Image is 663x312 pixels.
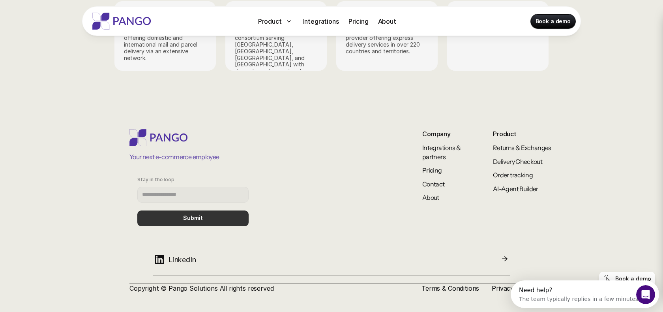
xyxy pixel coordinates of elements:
[8,7,129,13] div: Need help?
[615,276,651,282] p: Book a demo
[636,285,655,304] iframe: Intercom live chat
[511,280,659,308] iframe: Intercom live chat discovery launcher
[8,13,129,21] div: The team typically replies in a few minutes.
[493,129,556,139] p: Product
[492,284,534,292] a: Privacy Policy
[300,15,342,28] a: Integrations
[346,28,428,55] p: Global package and logistics provider offering express delivery services in over 220 countries an...
[422,194,439,201] a: About
[421,284,479,292] a: Terms & Conditions
[493,144,551,152] a: Returns & Exchanges
[124,28,206,61] p: Spain’s national postal service offering domestic and international mail and parcel delivery via ...
[258,17,282,26] p: Product
[235,28,317,81] p: Nordic postal and logistics consortium serving [GEOGRAPHIC_DATA], [GEOGRAPHIC_DATA], [GEOGRAPHIC_...
[493,185,538,193] a: AI-Agent Builder
[345,15,372,28] a: Pricing
[169,254,196,265] p: LinkedIn
[137,187,249,203] input: Stay in the loop
[493,171,533,179] a: Order tracking
[183,215,203,222] p: Submit
[137,211,249,226] button: Submit
[348,17,369,26] p: Pricing
[422,180,445,188] a: Contact
[378,17,396,26] p: About
[153,250,510,276] a: LinkedIn
[303,17,339,26] p: Integrations
[375,15,399,28] a: About
[536,17,571,25] p: Book a demo
[137,177,174,182] p: Stay in the loop
[531,14,575,28] a: Book a demo
[3,3,153,25] div: Open Intercom Messenger
[493,158,542,165] a: Delivery Checkout
[422,144,461,160] a: Integrations & partners
[129,284,409,293] p: Copyright © Pango Solutions All rights reserved
[422,166,442,174] a: Pricing
[129,152,219,161] p: Your next e-commerce employee
[422,129,466,139] p: Company
[599,272,655,286] a: Book a demo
